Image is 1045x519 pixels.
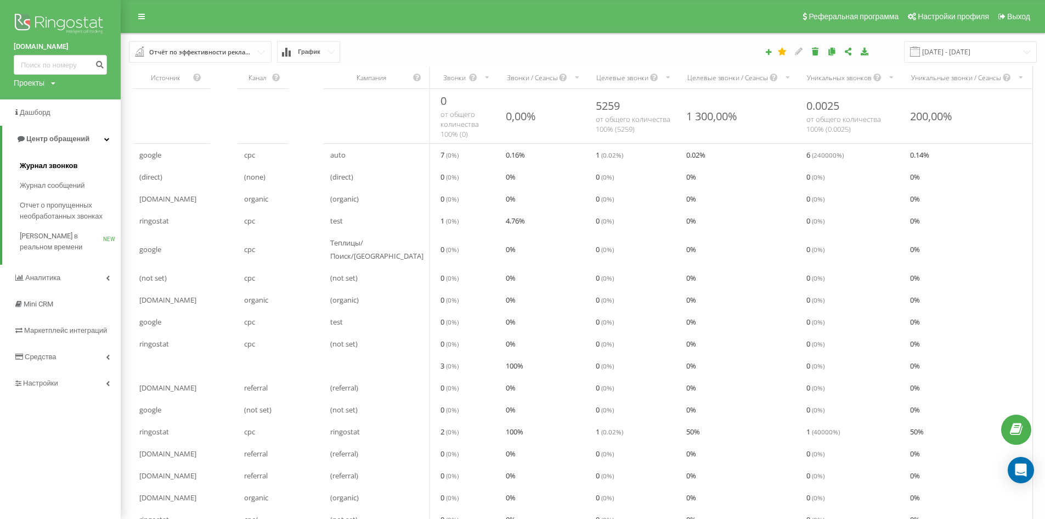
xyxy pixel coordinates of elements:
[440,192,459,205] span: 0
[330,170,353,183] span: (direct)
[806,315,824,328] span: 0
[910,109,952,124] div: 200,00%
[24,300,53,308] span: Mini CRM
[440,243,459,256] span: 0
[330,337,358,350] span: (not set)
[330,73,413,82] div: Кампания
[806,293,824,306] span: 0
[446,427,459,436] span: ( 0 %)
[149,46,252,58] div: Отчёт по эффективности рекламных кампаний
[139,271,167,284] span: (not set)
[806,381,824,394] span: 0
[440,93,447,108] span: 0
[20,156,121,176] a: Журнал звонков
[806,98,839,113] span: 0.0025
[812,216,824,225] span: ( 0 %)
[910,170,920,183] span: 0 %
[330,148,346,161] span: auto
[812,471,824,480] span: ( 0 %)
[506,359,523,372] span: 100 %
[910,243,920,256] span: 0 %
[446,493,459,502] span: ( 0 %)
[244,491,268,504] span: organic
[244,243,255,256] span: cpc
[596,359,614,372] span: 0
[139,148,161,161] span: google
[806,425,840,438] span: 1
[330,271,358,284] span: (not set)
[806,243,824,256] span: 0
[26,135,89,143] span: Центр обращений
[596,170,614,183] span: 0
[806,491,824,504] span: 0
[506,192,516,205] span: 0 %
[812,493,824,502] span: ( 0 %)
[806,469,824,482] span: 0
[601,172,614,181] span: ( 0 %)
[20,160,77,171] span: Журнал звонков
[440,337,459,350] span: 0
[298,48,320,55] span: График
[25,353,57,361] span: Средства
[14,11,107,38] img: Ringostat logo
[686,425,700,438] span: 50 %
[812,339,824,348] span: ( 0 %)
[330,425,360,438] span: ringostat
[139,425,169,438] span: ringostat
[244,403,272,416] span: (not set)
[910,381,920,394] span: 0 %
[686,243,696,256] span: 0 %
[244,469,268,482] span: referral
[506,109,536,124] div: 0,00%
[506,73,558,82] div: Звонки / Сеансы
[686,381,696,394] span: 0 %
[330,469,358,482] span: (referral)
[446,150,459,159] span: ( 0 %)
[686,148,705,161] span: 0.02 %
[812,449,824,458] span: ( 0 %)
[910,403,920,416] span: 0 %
[330,491,359,504] span: (organic)
[440,315,459,328] span: 0
[506,271,516,284] span: 0 %
[506,148,525,161] span: 0.16 %
[686,192,696,205] span: 0 %
[139,73,193,82] div: Источник
[446,361,459,370] span: ( 0 %)
[596,192,614,205] span: 0
[686,315,696,328] span: 0 %
[812,427,840,436] span: ( 40000 %)
[244,293,268,306] span: organic
[139,491,196,504] span: [DOMAIN_NAME]
[596,114,670,134] span: от общего количества 100% ( 5259 )
[686,447,696,460] span: 0 %
[506,469,516,482] span: 0 %
[812,383,824,392] span: ( 0 %)
[910,271,920,284] span: 0 %
[765,48,772,55] i: Создать отчет
[806,447,824,460] span: 0
[244,192,268,205] span: organic
[139,337,169,350] span: ringostat
[601,449,614,458] span: ( 0 %)
[20,226,121,257] a: [PERSON_NAME] в реальном времениNEW
[20,231,103,253] span: [PERSON_NAME] в реальном времени
[812,405,824,414] span: ( 0 %)
[506,337,516,350] span: 0 %
[686,170,696,183] span: 0 %
[446,172,459,181] span: ( 0 %)
[806,359,824,372] span: 0
[806,114,881,134] span: от общего количества 100% ( 0.0025 )
[827,47,837,55] i: Копировать отчет
[686,73,769,82] div: Целевые звонки / Сеансы
[778,47,787,55] i: Этот отчет будет загружен первым при открытии Аналитики. Вы можете назначить любой другой ваш отч...
[277,41,340,63] button: График
[440,293,459,306] span: 0
[244,214,255,227] span: cpc
[806,192,824,205] span: 0
[811,47,820,55] i: Удалить отчет
[2,126,121,152] a: Центр обращений
[440,403,459,416] span: 0
[601,245,614,254] span: ( 0 %)
[812,245,824,254] span: ( 0 %)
